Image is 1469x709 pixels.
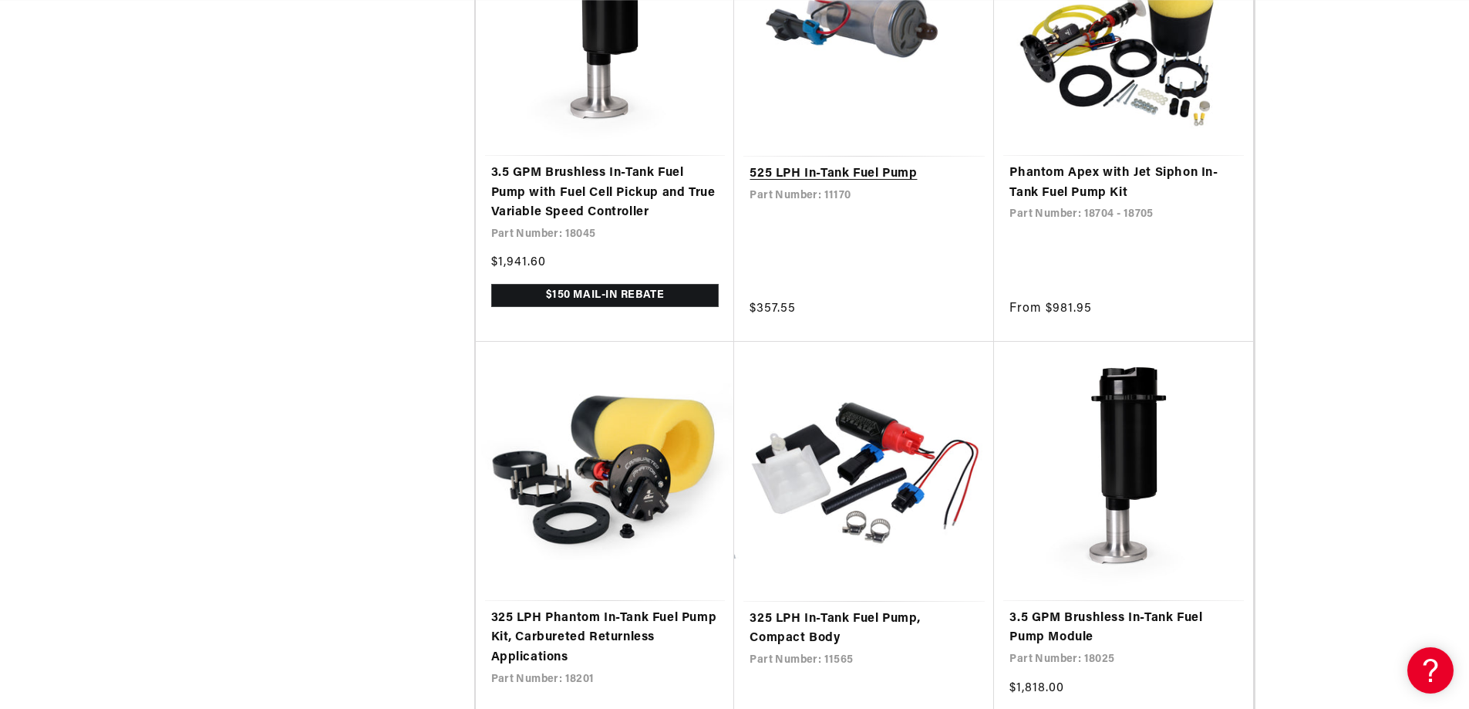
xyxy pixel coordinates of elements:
a: 525 LPH In-Tank Fuel Pump [750,164,979,184]
a: Phantom Apex with Jet Siphon In-Tank Fuel Pump Kit [1009,164,1238,203]
a: 3.5 GPM Brushless In-Tank Fuel Pump with Fuel Cell Pickup and True Variable Speed Controller [491,164,719,223]
a: 325 LPH Phantom In-Tank Fuel Pump Kit, Carbureted Returnless Applications [491,609,719,668]
a: 325 LPH In-Tank Fuel Pump, Compact Body [750,609,979,649]
a: 3.5 GPM Brushless In-Tank Fuel Pump Module [1009,609,1238,648]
